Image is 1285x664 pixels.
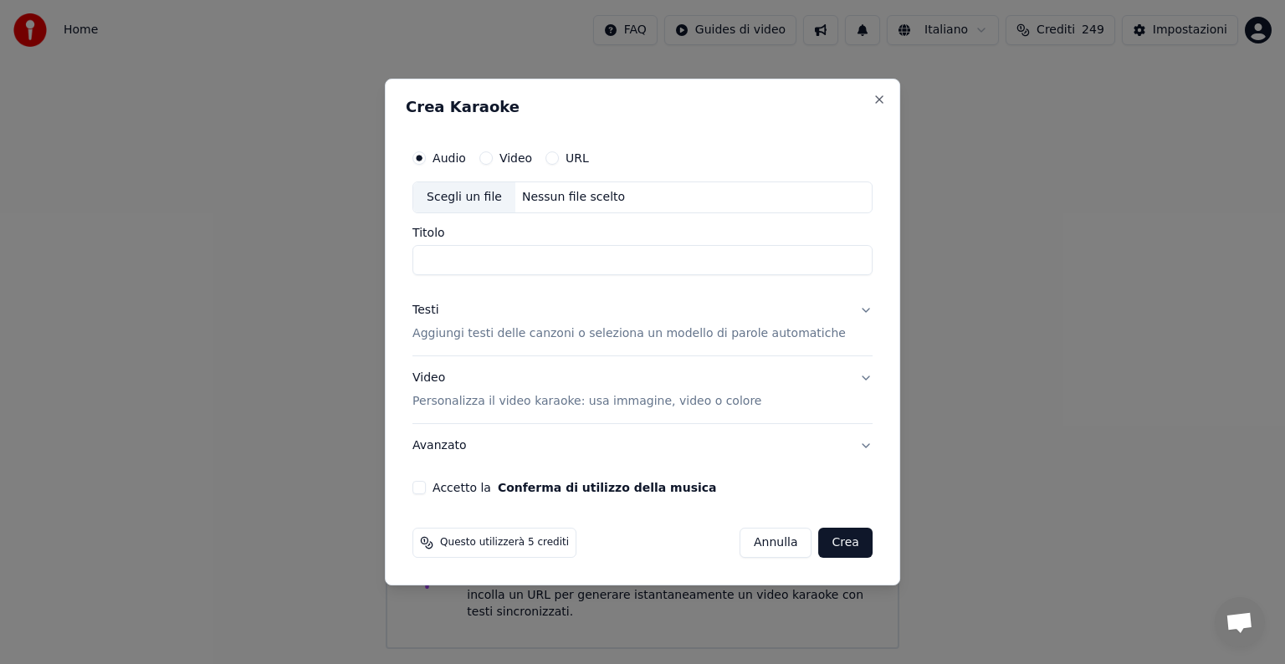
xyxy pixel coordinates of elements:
[433,152,466,164] label: Audio
[433,482,716,493] label: Accetto la
[566,152,589,164] label: URL
[412,370,761,410] div: Video
[412,356,873,423] button: VideoPersonalizza il video karaoke: usa immagine, video o colore
[412,227,873,238] label: Titolo
[819,528,873,558] button: Crea
[412,289,873,355] button: TestiAggiungi testi delle canzoni o seleziona un modello di parole automatiche
[413,182,515,212] div: Scegli un file
[515,189,632,206] div: Nessun file scelto
[499,152,532,164] label: Video
[440,536,569,549] span: Questo utilizzerà 5 crediti
[412,325,846,342] p: Aggiungi testi delle canzoni o seleziona un modello di parole automatiche
[406,100,879,115] h2: Crea Karaoke
[740,528,812,558] button: Annulla
[412,393,761,410] p: Personalizza il video karaoke: usa immagine, video o colore
[498,482,717,493] button: Accetto la
[412,424,873,467] button: Avanzato
[412,302,438,319] div: Testi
